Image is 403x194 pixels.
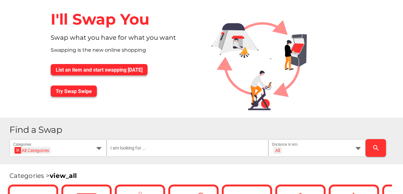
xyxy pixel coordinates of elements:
[9,172,77,179] span: Categories >
[275,148,280,153] div: All
[46,34,202,46] div: Swap what you have for what you want
[16,147,49,154] div: All Categories
[51,85,97,97] button: Try Swap Swipe
[56,67,143,73] span: List an item and start swapping [DATE]
[46,46,202,59] div: Swapping is the new online shopping
[9,125,398,134] h1: Find a Swap
[372,144,380,152] i: search
[46,5,202,34] div: I'll Swap You
[56,88,92,94] span: Try Swap Swipe
[51,64,148,75] button: List an item and start swapping [DATE]
[50,172,77,179] a: view_all
[110,139,265,157] input: I am looking for ...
